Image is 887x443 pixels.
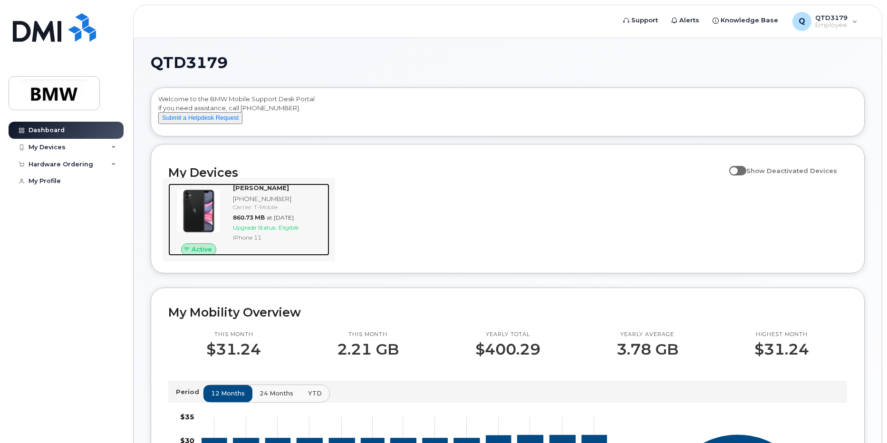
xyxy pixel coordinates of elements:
[475,331,540,338] p: Yearly total
[337,331,399,338] p: This month
[176,387,203,396] p: Period
[176,188,222,234] img: iPhone_11.jpg
[158,114,242,121] a: Submit a Helpdesk Request
[192,245,212,254] span: Active
[233,233,326,241] div: iPhone 11
[279,224,299,231] span: Eligible
[754,331,809,338] p: Highest month
[846,402,880,436] iframe: Messenger Launcher
[151,56,228,70] span: QTD3179
[754,341,809,358] p: $31.24
[206,331,261,338] p: This month
[233,184,289,192] strong: [PERSON_NAME]
[233,214,265,221] span: 860.73 MB
[158,112,242,124] button: Submit a Helpdesk Request
[168,165,724,180] h2: My Devices
[729,162,737,169] input: Show Deactivated Devices
[617,331,678,338] p: Yearly average
[180,413,194,421] tspan: $35
[158,95,857,133] div: Welcome to the BMW Mobile Support Desk Portal If you need assistance, call [PHONE_NUMBER].
[617,341,678,358] p: 3.78 GB
[233,224,277,231] span: Upgrade Status:
[260,389,293,398] span: 24 months
[475,341,540,358] p: $400.29
[233,203,326,211] div: Carrier: T-Mobile
[233,194,326,203] div: [PHONE_NUMBER]
[337,341,399,358] p: 2.21 GB
[168,305,847,319] h2: My Mobility Overview
[267,214,294,221] span: at [DATE]
[746,167,837,174] span: Show Deactivated Devices
[308,389,322,398] span: YTD
[168,183,329,256] a: Active[PERSON_NAME][PHONE_NUMBER]Carrier: T-Mobile860.73 MBat [DATE]Upgrade Status:EligibleiPhone 11
[206,341,261,358] p: $31.24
